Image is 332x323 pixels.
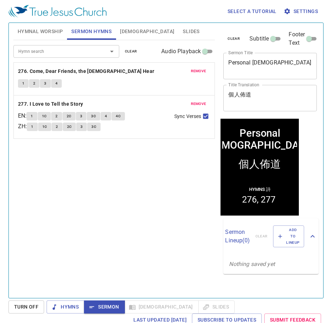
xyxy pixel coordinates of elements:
button: 3 [76,112,86,120]
span: 1 [31,113,33,119]
span: 1C [42,113,47,119]
iframe: from-child [221,119,299,216]
span: 2C [67,124,72,130]
span: Select a tutorial [228,7,277,16]
button: 2 [52,123,62,131]
button: Open [107,46,117,56]
li: 276 [22,76,38,86]
button: 3C [87,123,101,131]
span: [DEMOGRAPHIC_DATA] [120,27,174,36]
span: Slides [183,27,199,36]
span: remove [191,101,206,107]
span: Sermon [90,303,119,311]
p: ZH : [18,122,27,131]
span: clear [125,48,137,55]
button: Sermon [84,300,125,313]
button: 3 [76,123,87,131]
span: 2 [33,80,35,87]
button: clear [121,47,141,56]
button: 2 [51,112,62,120]
span: 3 [80,124,83,130]
li: 277 [40,76,55,86]
button: remove [187,67,211,75]
span: Subtitle [249,35,269,43]
b: 277. I Love to Tell the Story [18,100,83,108]
span: remove [191,68,206,74]
button: clear [223,35,244,43]
span: 4C [116,113,121,119]
span: Sermon Hymns [71,27,111,36]
button: 2C [63,123,76,131]
button: Add to Lineup [273,225,304,248]
span: 3 [44,80,46,87]
span: Footer Text [289,30,305,47]
button: 3C [87,112,100,120]
button: 3 [40,79,50,88]
i: Nothing saved yet [229,261,275,267]
button: 1 [26,112,37,120]
textarea: 個人佈道 [228,91,312,105]
div: 個人佈道 [18,38,60,53]
span: 3 [80,113,82,119]
span: Hymns [52,303,79,311]
button: 1 [27,123,37,131]
span: 1 [31,124,33,130]
span: 3C [91,113,96,119]
img: True Jesus Church [8,5,107,18]
button: 2 [29,79,40,88]
span: 2 [55,113,58,119]
button: Hymns [47,300,84,313]
b: 276. Come, Dear Friends, the [DEMOGRAPHIC_DATA] Hear [18,67,155,76]
textarea: Personal [DEMOGRAPHIC_DATA] [228,59,312,73]
p: EN : [18,112,26,120]
p: Hymns 詩 [29,68,50,74]
button: remove [187,100,211,108]
button: 1 [18,79,29,88]
span: 2 [56,124,58,130]
span: Hymnal Worship [18,27,63,36]
span: 1C [42,124,47,130]
button: 2C [62,112,76,120]
button: Select a tutorial [225,5,279,18]
span: Turn Off [14,303,38,311]
button: Settings [282,5,321,18]
p: Sermon Lineup ( 0 ) [225,228,249,245]
span: Audio Playback [161,47,201,56]
span: 1 [22,80,24,87]
button: Turn Off [8,300,44,313]
button: 4 [51,79,62,88]
button: 4 [101,112,111,120]
span: 4 [105,113,107,119]
button: 277. I Love to Tell the Story [18,100,84,108]
button: 4C [111,112,125,120]
button: 276. Come, Dear Friends, the [DEMOGRAPHIC_DATA] Hear [18,67,156,76]
span: 4 [55,80,58,87]
span: 3C [91,124,96,130]
span: Sync Verses [174,113,201,120]
button: 1C [38,123,52,131]
span: 2C [67,113,72,119]
span: clear [228,36,240,42]
button: 1C [38,112,51,120]
span: Settings [285,7,318,16]
div: Sermon Lineup(0)clearAdd to Lineup [223,218,319,255]
span: Add to Lineup [278,227,300,246]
